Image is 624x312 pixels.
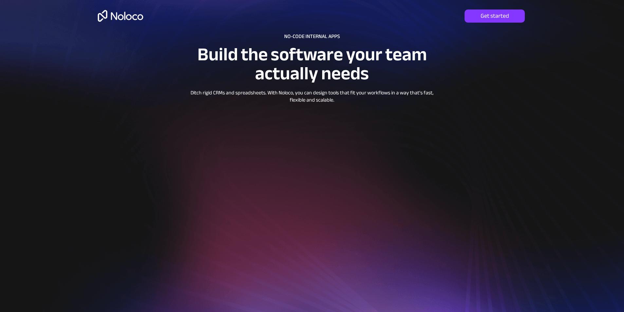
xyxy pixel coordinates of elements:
span: Get started [465,12,525,20]
a: Get started [465,10,525,23]
span: Ditch rigid CRMs and spreadsheets. With Noloco, you can design tools that fit your workflows in a... [191,88,433,105]
iframe: Platform overview [130,110,493,305]
span: Build the software your team actually needs [197,37,427,90]
span: NO-CODE INTERNAL APPS [284,31,340,41]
